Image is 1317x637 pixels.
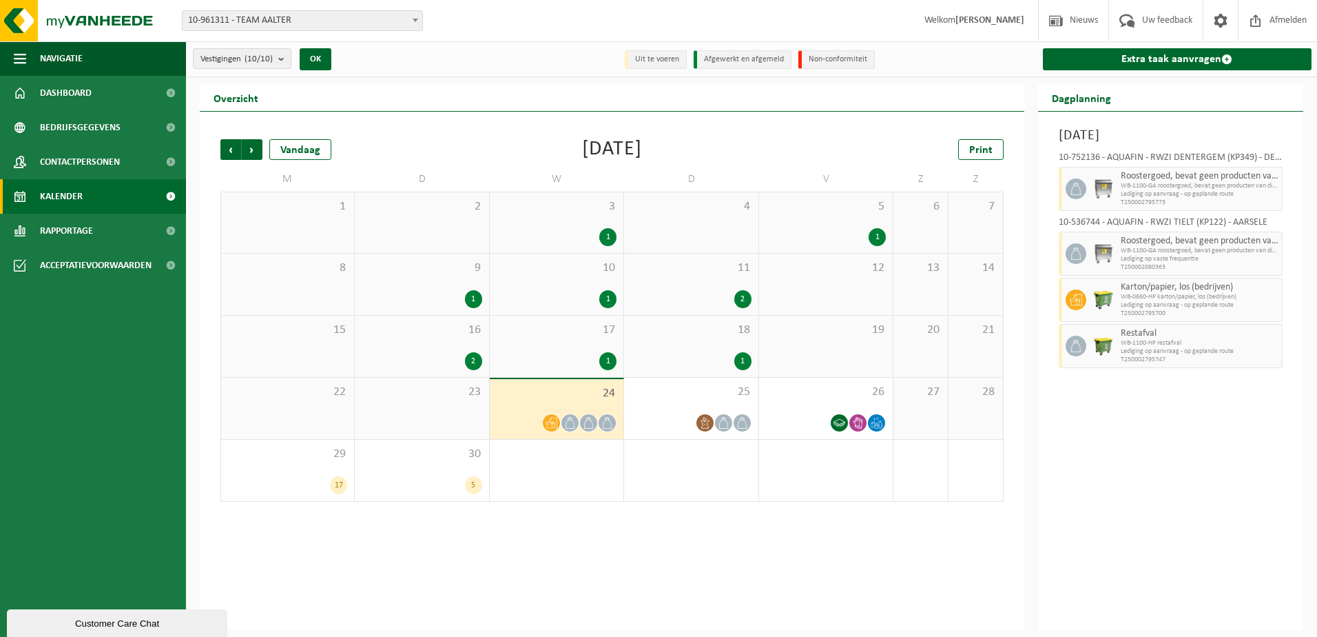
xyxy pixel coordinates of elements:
span: Lediging op aanvraag - op geplande route [1121,190,1279,199]
span: 25 [631,385,751,400]
span: Lediging op vaste frequentie [1121,255,1279,263]
span: T250002795747 [1121,356,1279,364]
strong: [PERSON_NAME] [955,15,1024,26]
div: 2 [465,352,482,370]
button: OK [300,48,331,70]
span: T250002080363 [1121,263,1279,272]
span: Acceptatievoorwaarden [40,248,152,283]
span: 15 [228,323,347,338]
h2: Dagplanning [1038,84,1125,111]
span: Roostergoed, bevat geen producten van dierlijke oorsprong [1121,236,1279,247]
span: Lediging op aanvraag - op geplande route [1121,347,1279,356]
li: Non-conformiteit [798,50,875,69]
span: 7 [955,199,996,214]
span: 18 [631,323,751,338]
span: T250002795773 [1121,199,1279,207]
div: 10-536744 - AQUAFIN - RWZI TIELT (KP122) - AARSELE [1059,218,1283,232]
span: 29 [228,447,347,462]
span: Roostergoed, bevat geen producten van dierlijke oorsprong [1121,171,1279,182]
div: 5 [465,476,482,494]
button: Vestigingen(10/10) [193,48,291,69]
img: WB-0660-HPE-GN-50 [1093,290,1114,310]
td: W [490,167,624,192]
h3: [DATE] [1059,125,1283,146]
div: [DATE] [582,139,642,160]
span: 16 [362,323,481,338]
h2: Overzicht [200,84,272,111]
span: 19 [766,323,886,338]
td: V [759,167,893,192]
span: Contactpersonen [40,145,120,179]
span: WB-1100-HP restafval [1121,339,1279,347]
span: 10-961311 - TEAM AALTER [183,11,422,30]
div: 1 [869,228,886,246]
span: Rapportage [40,214,93,248]
span: Vestigingen [200,49,273,70]
div: 17 [330,476,347,494]
span: 8 [228,261,347,276]
span: Navigatie [40,41,83,76]
span: T250002795700 [1121,310,1279,318]
span: 22 [228,385,347,400]
div: 1 [599,290,616,308]
td: Z [893,167,948,192]
span: 13 [900,261,941,276]
td: Z [948,167,1004,192]
span: 20 [900,323,941,338]
img: WB-1100-GAL-GY-02 [1093,179,1114,199]
span: Volgende [242,139,262,160]
span: 30 [362,447,481,462]
span: 10-961311 - TEAM AALTER [182,10,423,31]
span: WB-1100-GA roostergoed, bevat geen producten van dierlijke o [1121,247,1279,255]
div: 10-752136 - AQUAFIN - RWZI DENTERGEM (KP349) - DENTERGEM [1059,153,1283,167]
span: 28 [955,385,996,400]
a: Extra taak aanvragen [1043,48,1312,70]
img: WB-1100-GAL-GY-01 [1093,243,1114,264]
count: (10/10) [245,54,273,63]
span: Restafval [1121,328,1279,339]
span: 21 [955,323,996,338]
span: WB-1100-GA roostergoed, bevat geen producten van dierlijke o [1121,182,1279,190]
span: 3 [497,199,616,214]
span: 2 [362,199,481,214]
div: 1 [465,290,482,308]
div: 1 [599,228,616,246]
span: 26 [766,385,886,400]
a: Print [958,139,1004,160]
span: Karton/papier, los (bedrijven) [1121,282,1279,293]
span: 5 [766,199,886,214]
span: Lediging op aanvraag - op geplande route [1121,301,1279,310]
span: 12 [766,261,886,276]
span: Print [969,145,993,156]
td: D [355,167,489,192]
span: Bedrijfsgegevens [40,110,121,145]
div: Vandaag [269,139,331,160]
span: 1 [228,199,347,214]
span: 11 [631,261,751,276]
iframe: chat widget [7,607,230,637]
div: 1 [734,352,751,370]
span: 24 [497,386,616,401]
td: D [624,167,758,192]
span: 4 [631,199,751,214]
td: M [220,167,355,192]
span: Kalender [40,179,83,214]
span: 27 [900,385,941,400]
li: Afgewerkt en afgemeld [694,50,791,69]
span: 14 [955,261,996,276]
span: 9 [362,261,481,276]
span: WB-0660-HP karton/papier, los (bedrijven) [1121,293,1279,301]
span: 23 [362,385,481,400]
li: Uit te voeren [625,50,687,69]
span: 17 [497,323,616,338]
img: WB-1100-HPE-GN-50 [1093,336,1114,356]
span: Vorige [220,139,241,160]
span: 10 [497,261,616,276]
span: 6 [900,199,941,214]
div: 2 [734,290,751,308]
div: 1 [599,352,616,370]
span: Dashboard [40,76,92,110]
